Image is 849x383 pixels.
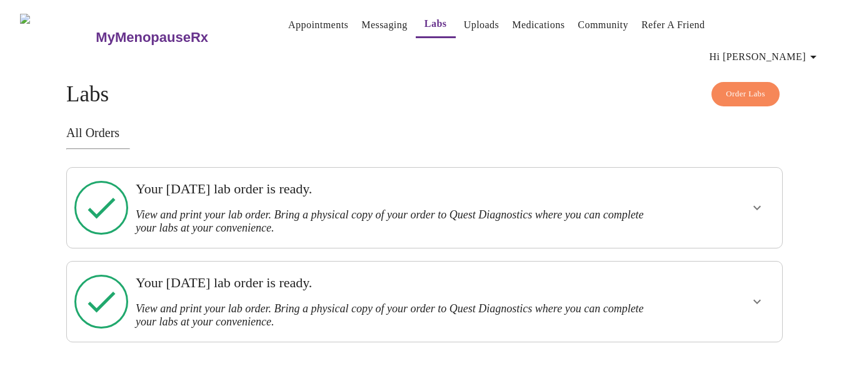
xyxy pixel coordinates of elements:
[636,13,710,38] button: Refer a Friend
[507,13,570,38] button: Medications
[96,29,208,46] h3: MyMenopauseRx
[573,13,633,38] button: Community
[66,126,783,140] h3: All Orders
[356,13,412,38] button: Messaging
[136,181,645,197] h3: Your [DATE] lab order is ready.
[136,275,645,291] h3: Your [DATE] lab order is ready.
[283,13,353,38] button: Appointments
[710,48,821,66] span: Hi [PERSON_NAME]
[424,15,447,33] a: Labs
[742,287,772,317] button: show more
[512,16,565,34] a: Medications
[705,44,826,69] button: Hi [PERSON_NAME]
[711,82,780,106] button: Order Labs
[416,11,456,38] button: Labs
[136,208,645,235] h3: View and print your lab order. Bring a physical copy of your order to Quest Diagnostics where you...
[361,16,407,34] a: Messaging
[288,16,348,34] a: Appointments
[726,87,765,101] span: Order Labs
[641,16,705,34] a: Refer a Friend
[742,193,772,223] button: show more
[20,14,94,61] img: MyMenopauseRx Logo
[578,16,628,34] a: Community
[66,82,783,107] h4: Labs
[464,16,500,34] a: Uploads
[136,302,645,329] h3: View and print your lab order. Bring a physical copy of your order to Quest Diagnostics where you...
[459,13,505,38] button: Uploads
[94,16,258,59] a: MyMenopauseRx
